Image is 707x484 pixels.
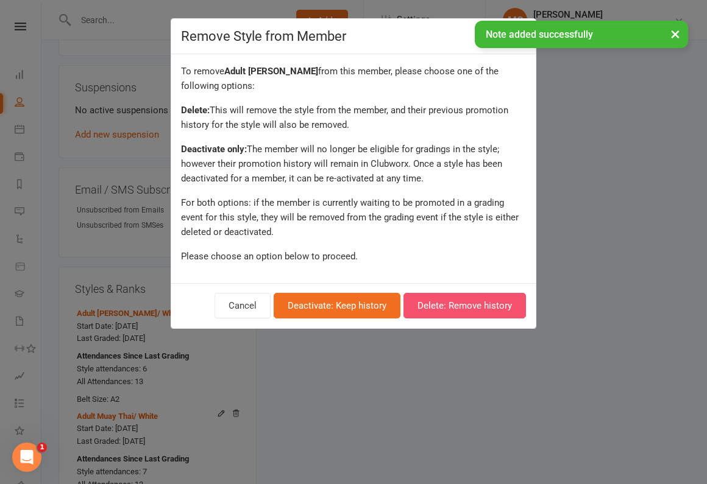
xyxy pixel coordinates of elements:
div: This will remove the style from the member, and their previous promotion history for the style wi... [181,103,526,132]
div: Please choose an option below to proceed. [181,249,526,264]
div: To remove from this member, please choose one of the following options: [181,64,526,93]
button: Delete: Remove history [403,293,526,318]
strong: Delete: [181,105,210,116]
button: Deactivate: Keep history [274,293,400,318]
div: The member will no longer be eligible for gradings in the style; however their promotion history ... [181,142,526,186]
strong: Adult [PERSON_NAME] [224,66,318,77]
button: Cancel [215,293,271,318]
strong: Deactivate only: [181,144,247,155]
iframe: Intercom live chat [12,443,41,472]
span: 1 [37,443,47,452]
div: For both options: if the member is currently waiting to be promoted in a grading event for this s... [181,195,526,239]
div: Note added successfully [475,21,688,48]
button: × [664,21,686,47]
